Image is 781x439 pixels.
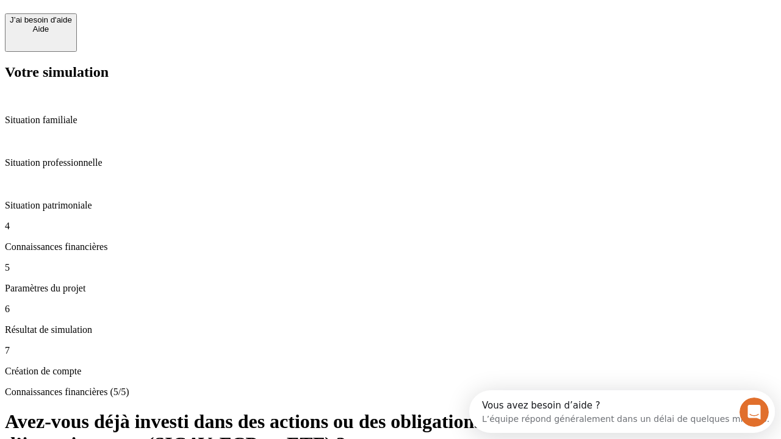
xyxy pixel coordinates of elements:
div: Aide [10,24,72,34]
p: Situation patrimoniale [5,200,776,211]
div: L’équipe répond généralement dans un délai de quelques minutes. [13,20,300,33]
p: 6 [5,304,776,315]
iframe: Intercom live chat discovery launcher [469,390,775,433]
p: 7 [5,345,776,356]
div: Ouvrir le Messenger Intercom [5,5,336,38]
div: J’ai besoin d'aide [10,15,72,24]
p: Résultat de simulation [5,324,776,335]
p: Situation familiale [5,115,776,126]
p: 4 [5,221,776,232]
p: Paramètres du projet [5,283,776,294]
div: Vous avez besoin d’aide ? [13,10,300,20]
button: J’ai besoin d'aideAide [5,13,77,52]
p: 5 [5,262,776,273]
iframe: Intercom live chat [740,398,769,427]
p: Situation professionnelle [5,157,776,168]
p: Connaissances financières [5,241,776,252]
h2: Votre simulation [5,64,776,80]
p: Création de compte [5,366,776,377]
p: Connaissances financières (5/5) [5,387,776,398]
